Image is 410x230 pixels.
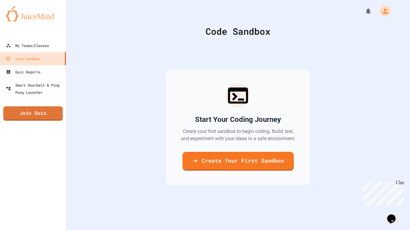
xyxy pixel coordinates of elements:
h2: Start Your Coding Journey [195,115,281,124]
iframe: chat widget [360,180,404,205]
div: My Account [373,4,392,18]
iframe: chat widget [385,206,404,224]
div: My Teams/Classes [6,42,49,49]
div: Smart Doorbell & Ping Pong Launcher [6,81,64,96]
div: Code Sandbox [6,55,41,62]
p: Create your first sandbox to begin coding. Build, test, and experiment with your ideas in a safe ... [180,128,296,142]
div: Code Sandbox [81,25,395,38]
a: Join Quiz [3,106,63,121]
a: Create Your First Sandbox [182,152,294,171]
div: Quiz Reports [6,68,41,75]
img: logo-orange.svg [6,6,60,22]
div: Chat with us now!Close [2,2,41,38]
div: My Notifications [354,6,373,16]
